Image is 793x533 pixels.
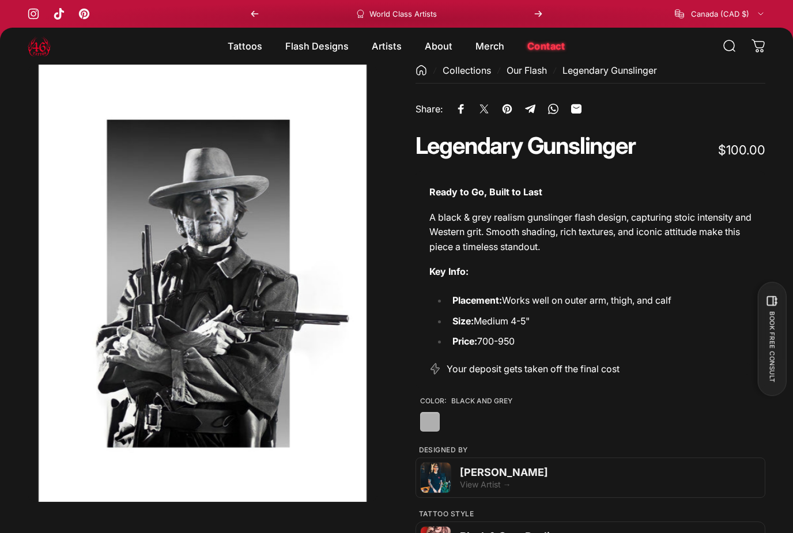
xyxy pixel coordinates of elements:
animate-element: Legendary [416,134,523,157]
button: Open media 1 in modal [28,65,377,502]
img: Geoffrey Wong [421,463,451,493]
a: 0 items [746,33,771,59]
div: Color: [420,396,512,405]
span: $100.00 [718,142,765,157]
p: Designed by [419,445,765,454]
strong: Price: [452,335,477,347]
animate-element: Gunslinger [527,134,636,157]
div: View artist page for Geoffrey Wong [416,458,765,498]
li: Medium 4-5" [448,314,752,329]
a: Collections [443,65,491,76]
p: Your deposit gets taken off the final cost [447,363,620,375]
span: Black and Grey [451,396,512,405]
p: Share: [416,104,443,114]
p: World Class Artists [369,9,437,18]
li: Legendary Gunslinger [554,65,657,76]
strong: Key Info: [429,266,469,277]
img: Legendary Gunslinger [28,65,377,502]
summary: Flash Designs [274,34,360,58]
summary: About [413,34,464,58]
summary: Merch [464,34,516,58]
nav: breadcrumbs [416,65,765,84]
b: Size: [452,315,474,327]
a: Contact [516,34,577,58]
div: View Artist → [460,479,760,489]
summary: Artists [360,34,413,58]
a: Our Flash [507,65,547,76]
b: Ready to Go, Built to Last [429,186,542,198]
strong: Placement: [452,294,502,306]
button: BOOK FREE CONSULT [757,282,786,396]
p: Tattoo Style [419,509,765,518]
p: A black & grey realism gunslinger flash design, capturing stoic intensity and Western grit. Smoot... [429,210,752,255]
li: Works well on outer arm, thigh, and calf [448,293,752,308]
li: 700-950 [448,334,752,349]
label: Black and Grey [420,412,440,432]
media-gallery: Gallery Viewer [28,65,377,502]
summary: Tattoos [216,34,274,58]
span: Canada (CAD $) [691,9,749,18]
div: [PERSON_NAME] [460,466,760,478]
nav: Primary [216,34,577,58]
